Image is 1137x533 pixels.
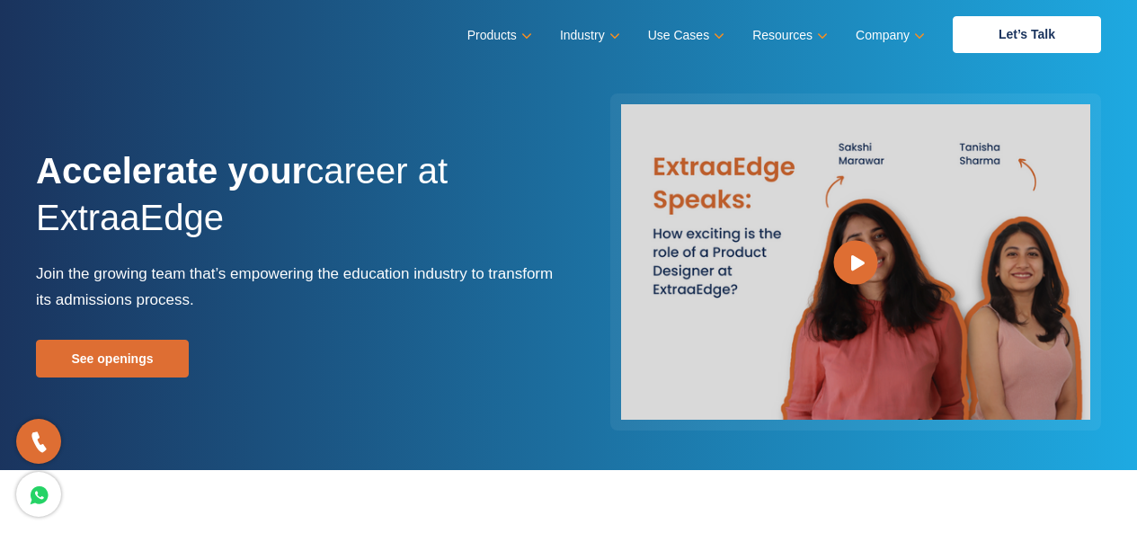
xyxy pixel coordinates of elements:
h1: career at ExtraaEdge [36,147,555,261]
a: Industry [560,22,617,49]
a: Products [467,22,529,49]
a: See openings [36,340,189,378]
a: Use Cases [648,22,721,49]
a: Resources [752,22,824,49]
strong: Accelerate your [36,151,306,191]
a: Let’s Talk [953,16,1101,53]
a: Company [856,22,921,49]
p: Join the growing team that’s empowering the education industry to transform its admissions process. [36,261,555,313]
